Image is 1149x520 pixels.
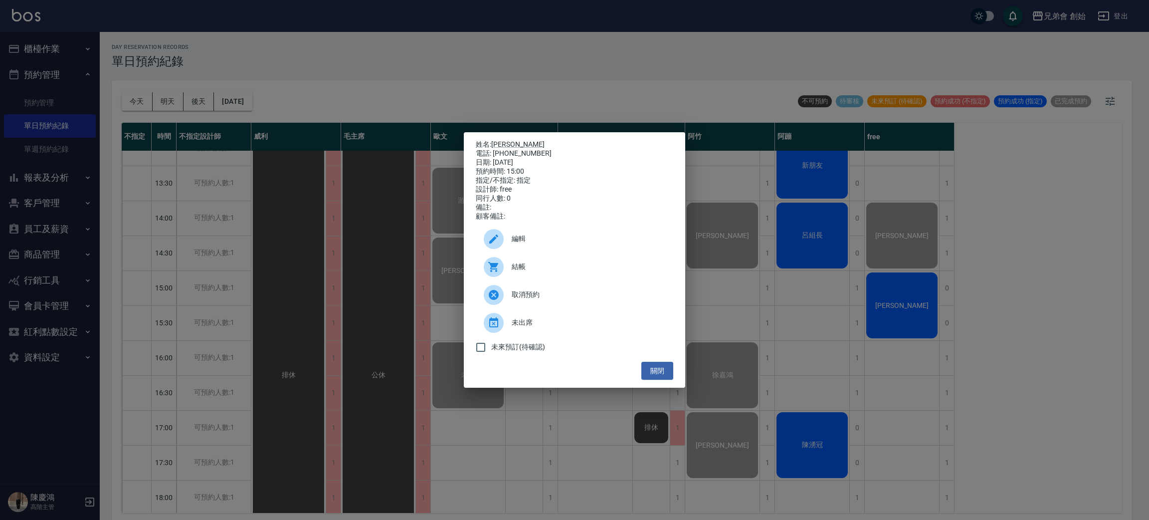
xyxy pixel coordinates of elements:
span: 取消預約 [512,289,665,300]
div: 顧客備註: [476,212,673,221]
div: 指定/不指定: 指定 [476,176,673,185]
div: 同行人數: 0 [476,194,673,203]
button: 關閉 [641,362,673,380]
div: 編輯 [476,225,673,253]
a: 結帳 [476,253,673,281]
div: 未出席 [476,309,673,337]
div: 電話: [PHONE_NUMBER] [476,149,673,158]
div: 備註: [476,203,673,212]
span: 編輯 [512,234,665,244]
div: 日期: [DATE] [476,158,673,167]
p: 姓名: [476,140,673,149]
div: 預約時間: 15:00 [476,167,673,176]
a: [PERSON_NAME] [491,140,545,148]
div: 取消預約 [476,281,673,309]
span: 結帳 [512,261,665,272]
div: 設計師: free [476,185,673,194]
span: 未來預訂(待確認) [491,342,545,352]
span: 未出席 [512,317,665,328]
